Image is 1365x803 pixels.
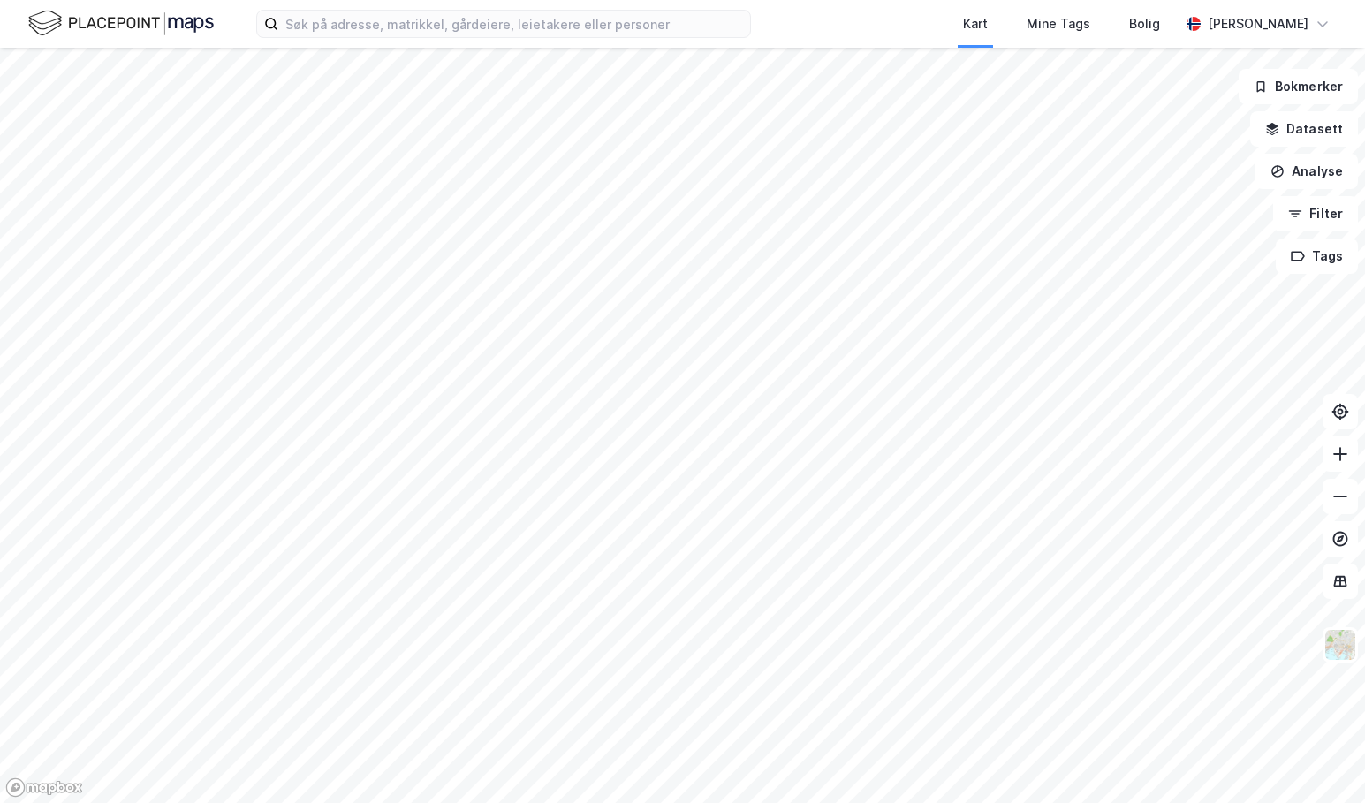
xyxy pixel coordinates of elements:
[278,11,750,37] input: Søk på adresse, matrikkel, gårdeiere, leietakere eller personer
[963,13,988,34] div: Kart
[1027,13,1090,34] div: Mine Tags
[1277,718,1365,803] iframe: Chat Widget
[1129,13,1160,34] div: Bolig
[1208,13,1308,34] div: [PERSON_NAME]
[28,8,214,39] img: logo.f888ab2527a4732fd821a326f86c7f29.svg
